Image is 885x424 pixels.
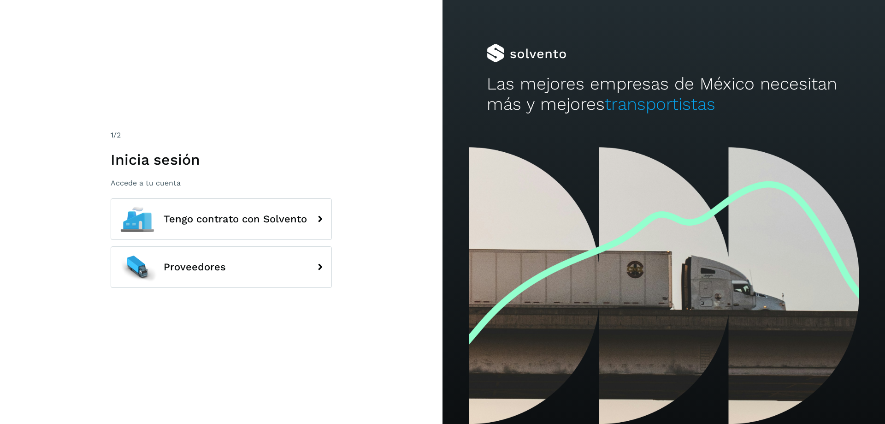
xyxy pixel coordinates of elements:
[487,74,841,115] h2: Las mejores empresas de México necesitan más y mejores
[164,262,226,273] span: Proveedores
[111,246,332,288] button: Proveedores
[111,198,332,240] button: Tengo contrato con Solvento
[111,131,113,139] span: 1
[111,151,332,168] h1: Inicia sesión
[164,214,307,225] span: Tengo contrato con Solvento
[111,179,332,187] p: Accede a tu cuenta
[111,130,332,141] div: /2
[605,94,715,114] span: transportistas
